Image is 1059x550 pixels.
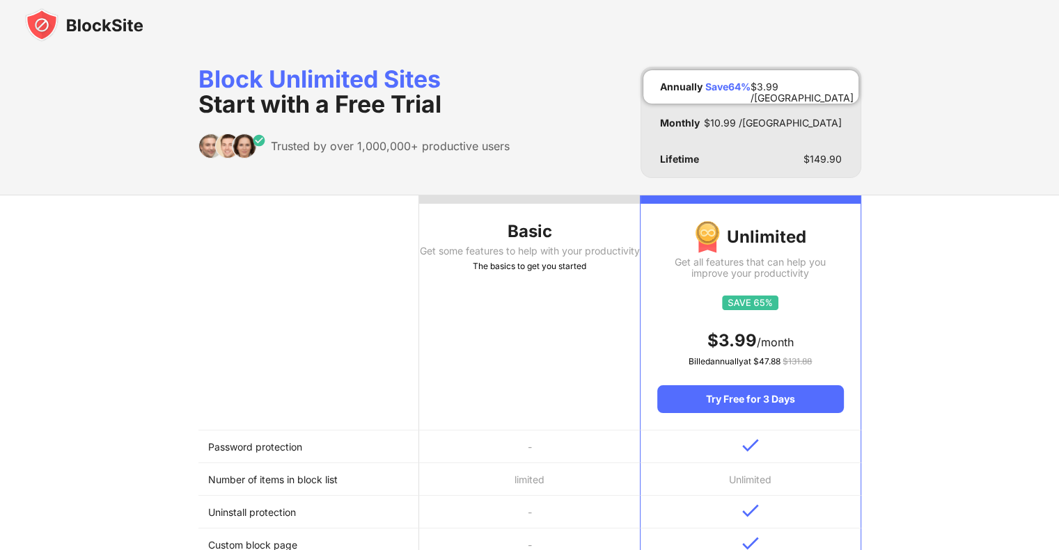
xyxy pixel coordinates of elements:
div: Save 64 % [705,81,751,92]
img: trusted-by.svg [198,134,266,159]
div: /month [657,330,843,352]
td: limited [419,463,640,496]
img: v-blue.svg [742,439,759,452]
div: Get all features that can help you improve your productivity [657,257,843,279]
div: Get some features to help with your productivity [419,245,640,257]
img: img-premium-medal [695,220,720,254]
img: save65.svg [722,296,778,310]
span: Start with a Free Trial [198,90,441,118]
img: v-blue.svg [742,537,759,550]
span: $ 131.88 [783,356,812,366]
div: Try Free for 3 Days [657,385,843,413]
div: Block Unlimited Sites [198,67,510,117]
div: $ 149.90 [803,154,842,165]
div: Trusted by over 1,000,000+ productive users [271,139,510,153]
td: Uninstall protection [198,496,419,528]
td: - [419,496,640,528]
td: Unlimited [640,463,861,496]
div: Billed annually at $ 47.88 [657,355,843,369]
td: Password protection [198,430,419,463]
div: Lifetime [660,154,699,165]
div: The basics to get you started [419,259,640,273]
td: - [419,430,640,463]
div: Monthly [660,118,700,129]
div: Basic [419,220,640,243]
div: $ 10.99 /[GEOGRAPHIC_DATA] [704,118,842,129]
img: blocksite-icon-black.svg [25,8,143,42]
span: $ 3.99 [707,330,757,350]
img: v-blue.svg [742,504,759,517]
td: Number of items in block list [198,463,419,496]
div: $ 3.99 /[GEOGRAPHIC_DATA] [751,81,854,92]
div: Unlimited [657,220,843,254]
div: Annually [660,81,703,92]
